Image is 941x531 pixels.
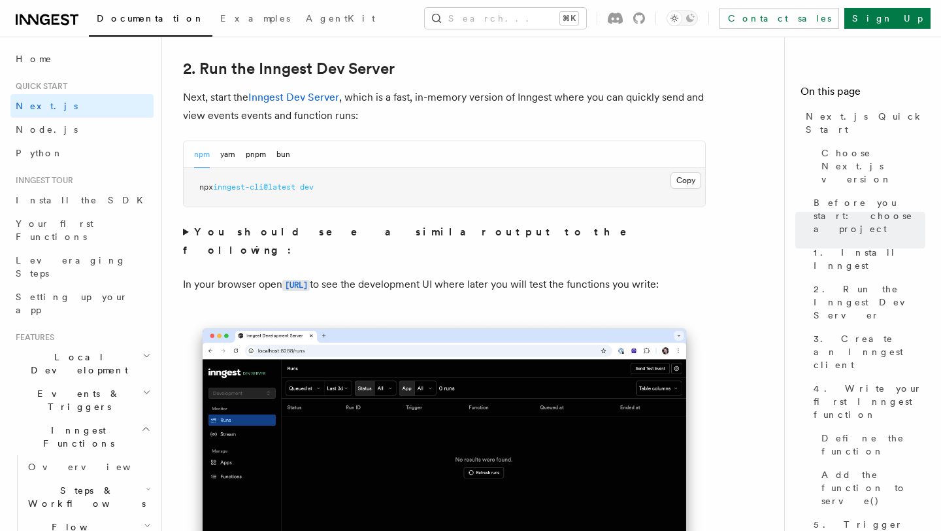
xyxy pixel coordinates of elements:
[23,479,154,515] button: Steps & Workflows
[10,188,154,212] a: Install the SDK
[10,175,73,186] span: Inngest tour
[560,12,578,25] kbd: ⌘K
[821,432,925,458] span: Define the function
[282,278,310,290] a: [URL]
[806,110,925,136] span: Next.js Quick Start
[719,8,839,29] a: Contact sales
[814,246,925,272] span: 1. Install Inngest
[194,141,210,168] button: npm
[97,13,205,24] span: Documentation
[10,424,141,450] span: Inngest Functions
[821,146,925,186] span: Choose Next.js version
[821,468,925,507] span: Add the function to serve()
[816,463,925,513] a: Add the function to serve()
[89,4,212,37] a: Documentation
[10,332,54,343] span: Features
[10,81,67,92] span: Quick start
[298,4,383,35] a: AgentKit
[282,280,310,291] code: [URL]
[425,8,586,29] button: Search...⌘K
[808,191,925,241] a: Before you start: choose a project
[814,196,925,235] span: Before you start: choose a project
[220,141,235,168] button: yarn
[246,141,266,168] button: pnpm
[183,275,706,294] p: In your browser open to see the development UI where later you will test the functions you write:
[276,141,290,168] button: bun
[10,141,154,165] a: Python
[10,382,154,419] button: Events & Triggers
[16,195,151,205] span: Install the SDK
[16,124,78,135] span: Node.js
[248,91,339,103] a: Inngest Dev Server
[801,84,925,105] h4: On this page
[16,101,78,111] span: Next.js
[199,182,213,192] span: npx
[220,13,290,24] span: Examples
[667,10,698,26] button: Toggle dark mode
[814,382,925,421] span: 4. Write your first Inngest function
[23,484,146,510] span: Steps & Workflows
[10,94,154,118] a: Next.js
[10,248,154,285] a: Leveraging Steps
[10,285,154,322] a: Setting up your app
[844,8,931,29] a: Sign Up
[16,52,52,65] span: Home
[808,241,925,277] a: 1. Install Inngest
[670,172,701,189] button: Copy
[183,226,645,256] strong: You should see a similar output to the following:
[10,419,154,455] button: Inngest Functions
[300,182,314,192] span: dev
[808,277,925,327] a: 2. Run the Inngest Dev Server
[212,4,298,35] a: Examples
[183,223,706,260] summary: You should see a similar output to the following:
[213,182,295,192] span: inngest-cli@latest
[816,426,925,463] a: Define the function
[306,13,375,24] span: AgentKit
[16,292,128,315] span: Setting up your app
[16,148,63,158] span: Python
[183,60,395,78] a: 2. Run the Inngest Dev Server
[16,218,93,242] span: Your first Functions
[10,212,154,248] a: Your first Functions
[10,345,154,382] button: Local Development
[23,455,154,479] a: Overview
[808,327,925,377] a: 3. Create an Inngest client
[801,105,925,141] a: Next.js Quick Start
[814,283,925,322] span: 2. Run the Inngest Dev Server
[10,351,142,377] span: Local Development
[814,332,925,371] span: 3. Create an Inngest client
[28,462,163,472] span: Overview
[183,88,706,125] p: Next, start the , which is a fast, in-memory version of Inngest where you can quickly send and vi...
[16,255,126,279] span: Leveraging Steps
[816,141,925,191] a: Choose Next.js version
[10,118,154,141] a: Node.js
[10,47,154,71] a: Home
[808,377,925,426] a: 4. Write your first Inngest function
[10,387,142,413] span: Events & Triggers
